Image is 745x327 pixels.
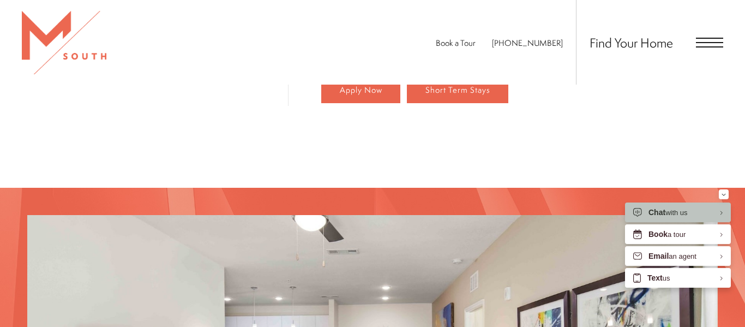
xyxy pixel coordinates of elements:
span: Apply Now [340,86,382,95]
a: Find Your Home [590,34,673,51]
a: Apply Now [321,78,400,104]
a: Book a Tour [436,37,476,49]
button: Open Menu [696,38,723,47]
img: MSouth [22,11,106,74]
a: Short Term Stays [407,78,508,104]
span: Short Term Stays [425,86,490,95]
span: [PHONE_NUMBER] [492,37,563,49]
a: Call Us at 813-570-8014 [492,37,563,49]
